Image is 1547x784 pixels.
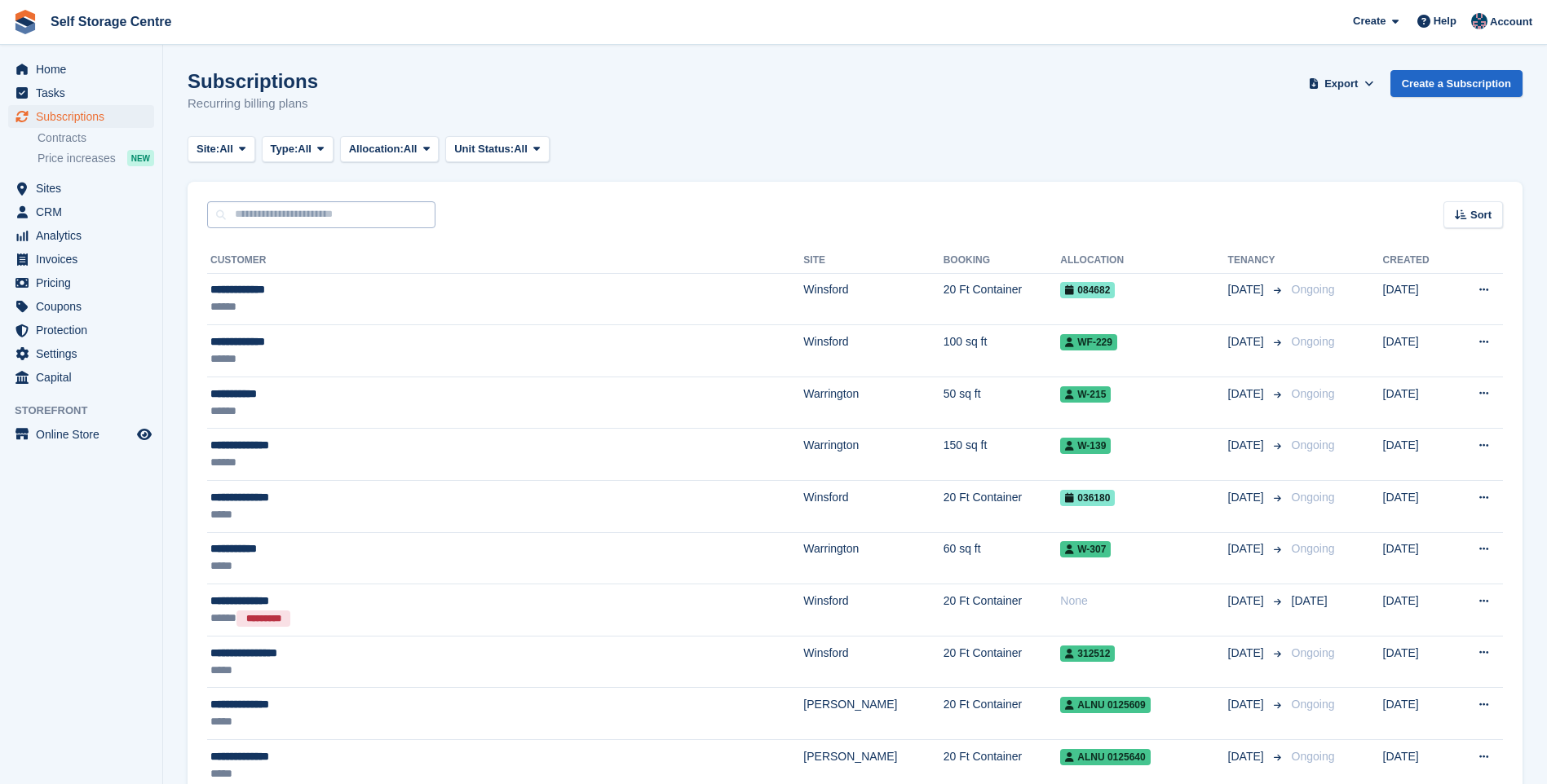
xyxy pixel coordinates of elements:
a: menu [8,200,154,223]
span: [DATE] [1228,645,1267,662]
a: menu [8,58,154,81]
a: Self Storage Centre [44,8,178,35]
p: Recurring billing plans [188,95,318,113]
span: [DATE] [1228,696,1267,713]
td: 20 Ft Container [944,584,1061,636]
td: Winsford [803,481,943,533]
a: Preview store [135,425,154,444]
span: Subscriptions [36,105,134,128]
span: Ongoing [1292,491,1335,504]
td: [DATE] [1383,273,1452,325]
a: menu [8,81,154,104]
span: WF-229 [1060,334,1117,350]
td: [PERSON_NAME] [803,688,943,740]
span: Ongoing [1292,542,1335,555]
td: 20 Ft Container [944,481,1061,533]
td: [DATE] [1383,377,1452,429]
span: 084682 [1060,282,1115,298]
span: Ongoing [1292,750,1335,763]
th: Tenancy [1228,248,1285,274]
span: Ongoing [1292,387,1335,400]
h1: Subscriptions [188,70,318,92]
span: 312512 [1060,645,1115,662]
span: Export [1324,76,1358,92]
span: Invoices [36,248,134,271]
a: menu [8,248,154,271]
span: [DATE] [1228,592,1267,610]
span: Account [1490,14,1532,30]
td: [DATE] [1383,325,1452,377]
td: Warrington [803,429,943,481]
a: menu [8,295,154,318]
img: stora-icon-8386f47178a22dfd0bd8f6a31ec36ba5ce8667c1dd55bd0f319d3a0aa187defe.svg [13,10,38,34]
span: Home [36,58,134,81]
span: ALNU 0125640 [1060,749,1150,765]
button: Export [1306,70,1377,97]
span: Ongoing [1292,335,1335,348]
span: Unit Status: [454,141,514,157]
span: Type: [271,141,298,157]
td: [DATE] [1383,584,1452,636]
td: Winsford [803,325,943,377]
td: 50 sq ft [944,377,1061,429]
span: Sort [1470,207,1492,223]
td: [DATE] [1383,429,1452,481]
th: Booking [944,248,1061,274]
th: Customer [207,248,803,274]
span: [DATE] [1228,333,1267,350]
td: [DATE] [1383,481,1452,533]
img: Clair Cole [1471,13,1487,29]
a: menu [8,177,154,200]
span: Help [1434,13,1456,29]
button: Unit Status: All [445,136,549,163]
span: Analytics [36,224,134,247]
span: Coupons [36,295,134,318]
span: Protection [36,319,134,341]
a: menu [8,224,154,247]
span: Storefront [15,403,162,419]
td: Winsford [803,584,943,636]
span: [DATE] [1292,594,1328,607]
span: Create [1353,13,1386,29]
td: Winsford [803,273,943,325]
span: CRM [36,200,134,223]
div: NEW [127,150,154,166]
span: Ongoing [1292,283,1335,296]
span: Ongoing [1292,646,1335,659]
td: 100 sq ft [944,325,1061,377]
span: All [298,141,312,157]
span: Ongoing [1292,698,1335,711]
span: All [514,141,528,157]
div: None [1060,592,1227,610]
td: [DATE] [1383,636,1452,688]
td: 20 Ft Container [944,636,1061,688]
a: Contracts [38,130,154,146]
a: menu [8,366,154,389]
td: 150 sq ft [944,429,1061,481]
span: Site: [197,141,219,157]
td: 20 Ft Container [944,688,1061,740]
span: Allocation: [349,141,404,157]
span: Tasks [36,81,134,104]
span: Ongoing [1292,438,1335,451]
a: menu [8,423,154,446]
td: Warrington [803,532,943,584]
th: Created [1383,248,1452,274]
span: Pricing [36,271,134,294]
a: menu [8,105,154,128]
span: [DATE] [1228,489,1267,506]
span: W-307 [1060,541,1111,557]
td: [DATE] [1383,688,1452,740]
span: W-139 [1060,438,1111,454]
a: menu [8,271,154,294]
a: Price increases NEW [38,149,154,167]
span: All [404,141,418,157]
span: [DATE] [1228,748,1267,765]
td: Warrington [803,377,943,429]
span: Price increases [38,151,116,166]
span: All [219,141,233,157]
span: Settings [36,342,134,365]
span: [DATE] [1228,281,1267,298]
span: [DATE] [1228,385,1267,403]
button: Allocation: All [340,136,440,163]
